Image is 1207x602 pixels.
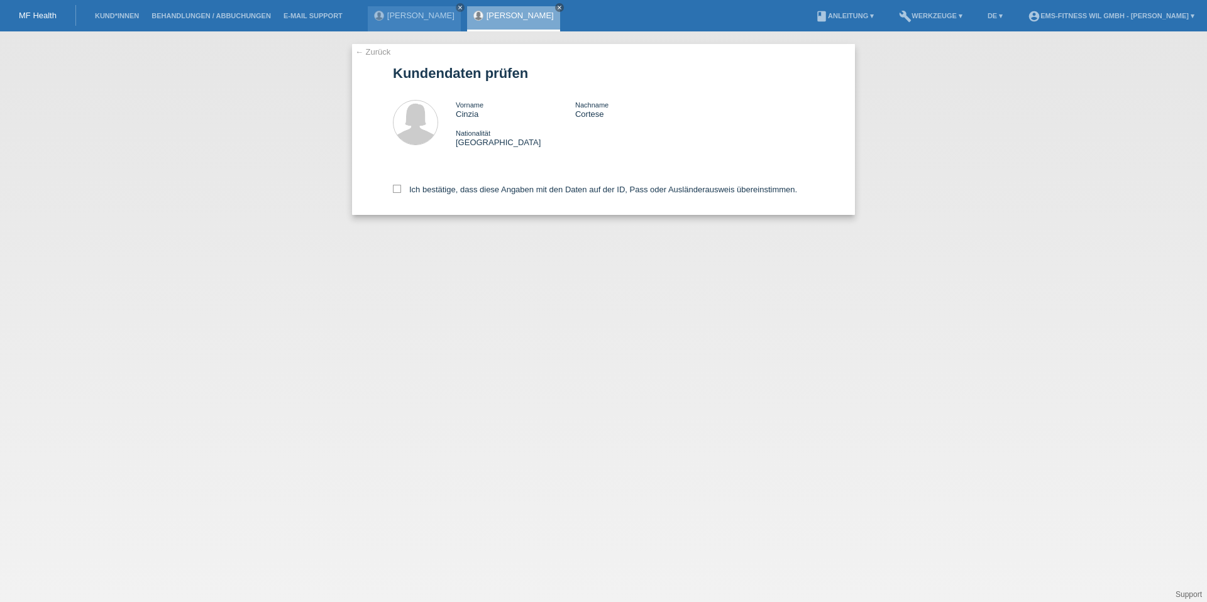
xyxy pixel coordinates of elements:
[145,12,277,19] a: Behandlungen / Abbuchungen
[393,65,814,81] h1: Kundendaten prüfen
[387,11,455,20] a: [PERSON_NAME]
[19,11,57,20] a: MF Health
[456,3,465,12] a: close
[1176,590,1202,599] a: Support
[899,10,912,23] i: build
[456,129,490,137] span: Nationalität
[89,12,145,19] a: Kund*innen
[1028,10,1040,23] i: account_circle
[555,3,564,12] a: close
[457,4,463,11] i: close
[355,47,390,57] a: ← Zurück
[575,100,695,119] div: Cortese
[277,12,349,19] a: E-Mail Support
[456,128,575,147] div: [GEOGRAPHIC_DATA]
[556,4,563,11] i: close
[393,185,797,194] label: Ich bestätige, dass diese Angaben mit den Daten auf der ID, Pass oder Ausländerausweis übereinsti...
[815,10,828,23] i: book
[981,12,1009,19] a: DE ▾
[809,12,880,19] a: bookAnleitung ▾
[1022,12,1201,19] a: account_circleEMS-Fitness Wil GmbH - [PERSON_NAME] ▾
[575,101,609,109] span: Nachname
[487,11,554,20] a: [PERSON_NAME]
[456,101,483,109] span: Vorname
[456,100,575,119] div: Cinzia
[893,12,969,19] a: buildWerkzeuge ▾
